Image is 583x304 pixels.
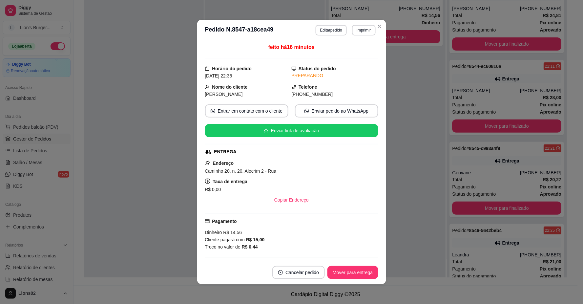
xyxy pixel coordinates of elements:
[205,25,274,35] h3: Pedido N. 8547-a18cea49
[205,66,210,71] span: calendar
[292,92,333,97] span: [PHONE_NUMBER]
[205,124,378,137] button: starEnviar link de avaliação
[205,168,277,174] span: Caminho 20, n. 20, Alecrim 2 - Rua
[212,84,248,90] strong: Nome do cliente
[272,266,325,279] button: close-circleCancelar pedido
[205,85,210,89] span: user
[352,25,375,35] button: Imprimir
[205,92,243,97] span: [PERSON_NAME]
[205,244,242,250] span: Troco no valor de
[292,72,378,79] div: PREPARANDO
[264,128,268,133] span: star
[278,270,283,275] span: close-circle
[327,266,378,279] button: Mover para entrega
[205,187,221,192] span: R$ 0,00
[316,25,347,35] button: Editarpedido
[269,193,314,206] button: Copiar Endereço
[213,179,248,184] strong: Taxa de entrega
[205,104,288,118] button: whats-appEntrar em contato com o cliente
[304,109,309,113] span: whats-app
[295,104,378,118] button: whats-appEnviar pedido ao WhatsApp
[212,66,252,71] strong: Horário do pedido
[268,44,315,50] span: feito há 16 minutos
[299,84,318,90] strong: Telefone
[374,21,385,32] button: Close
[205,237,246,242] span: Cliente pagará com
[292,85,296,89] span: phone
[205,230,222,235] span: Dinheiro
[211,109,215,113] span: whats-app
[213,161,234,166] strong: Endereço
[205,179,210,184] span: dollar
[212,219,237,224] strong: Pagamento
[205,73,232,78] span: [DATE] 22:36
[246,237,265,242] strong: R$ 15,00
[214,148,237,155] div: ENTREGA
[242,244,258,250] strong: R$ 0,44
[205,219,210,224] span: credit-card
[292,66,296,71] span: desktop
[222,230,242,235] span: R$ 14,56
[299,66,336,71] strong: Status do pedido
[205,160,210,165] span: pushpin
